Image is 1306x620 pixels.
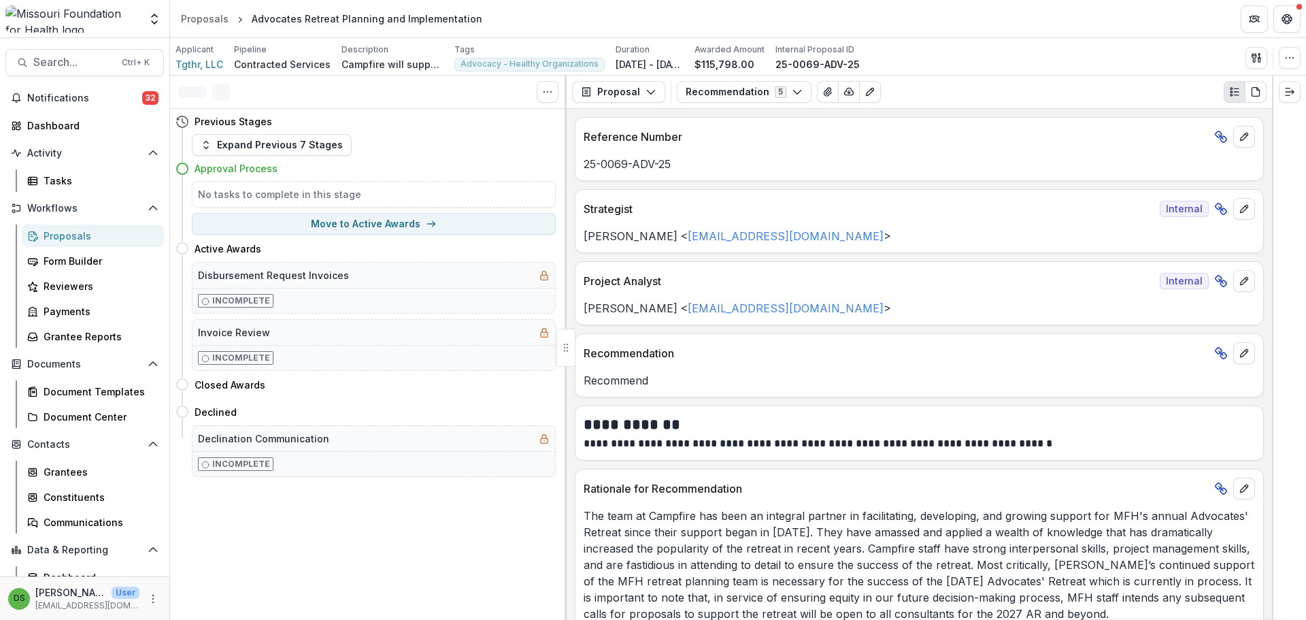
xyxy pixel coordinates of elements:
[44,570,153,585] div: Dashboard
[341,44,388,56] p: Description
[27,439,142,451] span: Contacts
[27,544,142,556] span: Data & Reporting
[22,275,164,297] a: Reviewers
[461,59,599,69] span: Advocacy - Healthy Organizations
[694,44,765,56] p: Awarded Amount
[775,44,854,56] p: Internal Proposal ID
[22,486,164,508] a: Constituents
[35,585,106,600] p: [PERSON_NAME]
[44,329,153,344] div: Grantee Reports
[212,352,270,364] p: Incomplete
[1233,342,1255,364] button: edit
[584,156,1255,172] p: 25-0069-ADV-25
[1224,81,1245,103] button: Plaintext view
[5,197,164,219] button: Open Workflows
[616,44,650,56] p: Duration
[195,114,272,129] h4: Previous Stages
[27,359,142,370] span: Documents
[198,325,270,340] h5: Invoice Review
[44,279,153,293] div: Reviewers
[27,203,142,214] span: Workflows
[44,254,153,268] div: Form Builder
[195,161,278,176] h4: Approval Process
[27,148,142,159] span: Activity
[5,539,164,561] button: Open Data & Reporting
[22,511,164,534] a: Communications
[5,434,164,455] button: Open Contacts
[145,5,164,33] button: Open entity switcher
[1233,198,1255,220] button: edit
[145,591,161,607] button: More
[5,142,164,164] button: Open Activity
[1233,126,1255,148] button: edit
[234,57,331,71] p: Contracted Services
[22,325,164,348] a: Grantee Reports
[44,490,153,504] div: Constituents
[27,118,153,133] div: Dashboard
[5,5,139,33] img: Missouri Foundation for Health logo
[859,81,881,103] button: Edit as form
[1233,270,1255,292] button: edit
[119,55,152,70] div: Ctrl + K
[1279,81,1301,103] button: Expand right
[1273,5,1301,33] button: Get Help
[252,12,482,26] div: Advocates Retreat Planning and Implementation
[1160,201,1209,217] span: Internal
[212,295,270,307] p: Incomplete
[5,353,164,375] button: Open Documents
[584,129,1209,145] p: Reference Number
[817,81,839,103] button: View Attached Files
[677,81,811,103] button: Recommendation5
[5,49,164,76] button: Search...
[175,9,488,29] nav: breadcrumb
[584,201,1154,217] p: Strategist
[195,242,261,256] h4: Active Awards
[1241,5,1268,33] button: Partners
[44,410,153,424] div: Document Center
[112,587,139,599] p: User
[195,378,265,392] h4: Closed Awards
[212,458,270,470] p: Incomplete
[572,81,665,103] button: Proposal
[22,169,164,192] a: Tasks
[1160,273,1209,289] span: Internal
[198,268,349,282] h5: Disbursement Request Invoices
[142,91,158,105] span: 32
[1245,81,1267,103] button: PDF view
[175,9,234,29] a: Proposals
[688,301,884,315] a: [EMAIL_ADDRESS][DOMAIN_NAME]
[44,174,153,188] div: Tasks
[44,515,153,529] div: Communications
[44,304,153,319] div: Payments
[181,12,229,26] div: Proposals
[175,57,223,71] a: Tgthr, LLC
[584,345,1209,361] p: Recommendation
[22,461,164,483] a: Grantees
[14,594,25,603] div: Deena Lauver Scotti
[22,566,164,589] a: Dashboard
[5,114,164,137] a: Dashboard
[192,213,556,235] button: Move to Active Awards
[775,57,860,71] p: 25-0069-ADV-25
[584,372,1255,389] p: Recommend
[22,380,164,403] a: Document Templates
[584,273,1154,289] p: Project Analyst
[192,134,352,156] button: Expand Previous 7 Stages
[198,187,550,201] h5: No tasks to complete in this stage
[22,300,164,323] a: Payments
[175,44,214,56] p: Applicant
[44,385,153,399] div: Document Templates
[44,465,153,479] div: Grantees
[5,87,164,109] button: Notifications32
[234,44,267,56] p: Pipeline
[454,44,475,56] p: Tags
[584,300,1255,316] p: [PERSON_NAME] < >
[694,57,754,71] p: $115,798.00
[22,225,164,247] a: Proposals
[22,406,164,428] a: Document Center
[584,228,1255,244] p: [PERSON_NAME] < >
[1233,478,1255,500] button: edit
[27,93,142,104] span: Notifications
[35,600,139,612] p: [EMAIL_ADDRESS][DOMAIN_NAME]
